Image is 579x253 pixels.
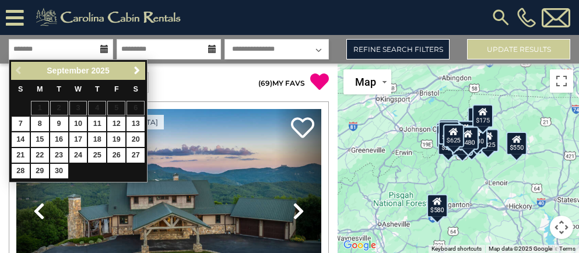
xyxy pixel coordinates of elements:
[31,132,49,147] a: 15
[75,85,82,93] span: Wednesday
[107,148,125,163] a: 26
[467,39,570,59] button: Update Results
[455,120,476,143] div: $349
[355,76,376,88] span: Map
[31,148,49,163] a: 22
[341,238,379,253] a: Open this area in Google Maps (opens a new window)
[489,245,552,252] span: Map data ©2025 Google
[341,238,379,253] img: Google
[69,148,87,163] a: 24
[427,194,448,217] div: $580
[12,164,30,178] a: 28
[291,116,314,141] a: Add to favorites
[88,148,106,163] a: 25
[550,69,573,93] button: Toggle fullscreen view
[452,132,473,155] div: $375
[132,66,142,75] span: Next
[258,79,305,87] a: (69)MY FAVS
[92,66,110,75] span: 2025
[12,132,30,147] a: 14
[550,216,573,239] button: Map camera controls
[37,85,43,93] span: Monday
[472,104,493,128] div: $175
[30,6,191,29] img: Khaki-logo.png
[12,148,30,163] a: 21
[12,117,30,131] a: 7
[478,129,499,152] div: $325
[88,117,106,131] a: 11
[514,8,539,27] a: [PHONE_NUMBER]
[18,85,23,93] span: Sunday
[438,121,459,145] div: $425
[57,85,61,93] span: Tuesday
[47,66,89,75] span: September
[438,119,459,142] div: $125
[261,79,270,87] span: 69
[134,85,138,93] span: Saturday
[438,131,459,154] div: $225
[50,132,68,147] a: 16
[31,164,49,178] a: 29
[258,79,272,87] span: ( )
[50,117,68,131] a: 9
[490,7,511,28] img: search-regular.svg
[129,64,144,78] a: Next
[107,132,125,147] a: 19
[69,132,87,147] a: 17
[559,245,576,252] a: Terms (opens in new tab)
[95,85,100,93] span: Thursday
[31,117,49,131] a: 8
[431,245,482,253] button: Keyboard shortcuts
[443,124,464,147] div: $625
[346,39,450,59] a: Refine Search Filters
[69,117,87,131] a: 10
[127,117,145,131] a: 13
[107,117,125,131] a: 12
[114,85,119,93] span: Friday
[458,126,479,149] div: $480
[436,125,457,148] div: $230
[127,148,145,163] a: 27
[506,131,527,154] div: $550
[343,69,391,94] button: Change map style
[50,148,68,163] a: 23
[127,132,145,147] a: 20
[50,164,68,178] a: 30
[468,107,489,130] div: $175
[88,132,106,147] a: 18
